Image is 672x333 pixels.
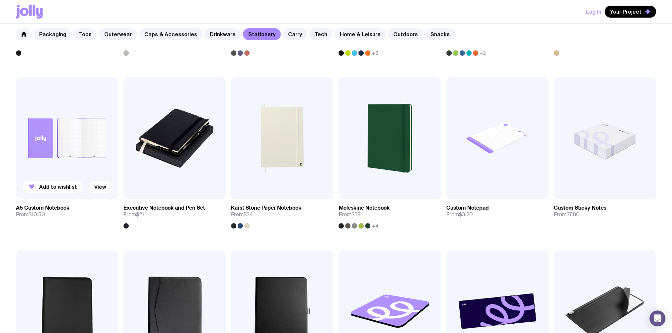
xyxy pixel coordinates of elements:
[554,205,606,211] h3: Custom Sticky Notes
[29,211,45,218] span: $10.50
[586,6,601,18] button: Log In
[23,181,82,193] button: Add to wishlist
[338,199,441,229] a: Moleskine NotebookFrom$39+4
[243,28,281,40] a: Stationery
[649,310,665,326] div: Open Intercom Messenger
[16,199,118,223] a: A5 Custom NotebookFrom$10.50
[39,183,77,190] span: Add to wishlist
[610,8,641,15] span: Your Project
[123,199,226,229] a: Executive Notebook and Pen SetFrom$21
[480,50,486,56] span: +2
[244,211,253,218] span: $34
[283,28,307,40] a: Carry
[372,223,378,229] span: +4
[34,28,72,40] a: Packaging
[554,211,580,218] span: From
[231,211,253,218] span: From
[16,205,69,211] h3: A5 Custom Notebook
[554,199,656,223] a: Custom Sticky NotesFrom$7.80
[123,211,144,218] span: From
[459,211,473,218] span: $3.20
[309,28,333,40] a: Tech
[139,28,202,40] a: Caps & Accessories
[204,28,241,40] a: Drinkware
[136,211,144,218] span: $21
[123,205,205,211] h3: Executive Notebook and Pen Set
[338,205,389,211] h3: Moleskine Notebook
[74,28,97,40] a: Tops
[425,28,455,40] a: Snacks
[446,205,489,211] h3: Custom Notepad
[231,199,333,229] a: Karst Stone Paper NotebookFrom$34
[231,205,301,211] h3: Karst Stone Paper Notebook
[446,199,549,223] a: Custom NotepadFrom$3.20
[89,181,112,193] a: View
[566,211,580,218] span: $7.80
[338,211,360,218] span: From
[605,6,656,18] button: Your Project
[99,28,137,40] a: Outerwear
[446,211,473,218] span: From
[351,211,360,218] span: $39
[372,50,378,56] span: +2
[388,28,423,40] a: Outdoors
[16,211,45,218] span: From
[335,28,386,40] a: Home & Leisure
